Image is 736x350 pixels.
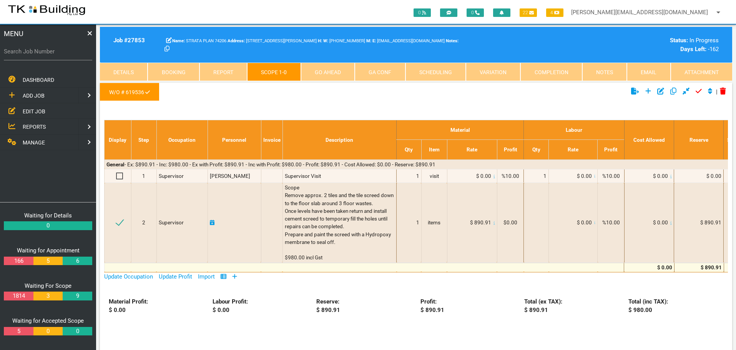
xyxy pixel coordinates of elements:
[467,8,484,17] span: 0
[624,120,674,160] th: Cost Allowed
[428,219,440,226] span: items
[105,120,131,160] th: Display
[172,38,226,43] span: STRATA PLAN 74206
[629,83,728,101] div: |
[414,8,431,17] span: 0
[546,8,563,17] span: 4
[674,169,724,182] td: $ 0.00
[208,169,261,182] td: [PERSON_NAME]
[17,247,80,254] a: Waiting for Appointment
[671,63,732,81] a: Attachment
[232,273,237,280] a: Add Row
[405,63,466,81] a: Scheduling
[301,63,355,81] a: Go Ahead
[164,46,169,53] a: Click here copy customer information.
[318,38,323,43] span: Home Phone
[159,173,184,179] span: Supervisor
[4,221,92,230] a: 0
[221,273,226,280] a: Show/Hide Columns
[670,37,688,44] b: Status:
[24,212,72,219] a: Waiting for Details
[430,173,439,179] span: visit
[627,63,670,81] a: Email
[372,38,376,43] b: E:
[142,173,145,179] span: 1
[543,173,547,179] span: 1
[524,140,549,159] th: Qty
[25,282,71,289] a: Waiting For Scope
[63,327,92,336] a: 0
[421,140,447,159] th: Item
[397,120,524,140] th: Material
[602,219,620,226] span: %10.00
[447,140,497,159] th: Rate
[4,28,23,39] span: MENU
[208,120,261,160] th: Personnel
[497,140,523,159] th: Profit
[106,161,125,168] b: General
[653,219,668,226] span: $ 0.00
[549,140,598,159] th: Rate
[653,173,668,179] span: $ 0.00
[4,327,33,336] a: 5
[33,257,63,265] a: 5
[261,120,282,160] th: Invoice
[131,120,156,160] th: Step
[680,46,706,53] b: Days Left:
[470,219,491,226] span: $ 890.91
[23,108,45,114] span: EDIT JOB
[466,63,520,81] a: Variation
[577,173,592,179] span: $ 0.00
[624,297,728,315] div: Total (inc TAX): $ 980.00
[282,120,396,160] th: Description
[172,38,185,43] b: Name:
[228,38,317,43] span: [STREET_ADDRESS][PERSON_NAME]
[520,297,624,315] div: Total (ex TAX): $ 890.91
[676,264,722,271] div: $ 890.91
[318,38,322,43] b: H:
[674,183,724,263] td: $ 890.91
[285,184,395,260] span: Scope Remove approx. 2 tiles and the tile screed down to the floor slab around 3 floor wastes. On...
[23,139,45,146] span: MANAGE
[4,47,92,56] label: Search Job Number
[674,120,724,160] th: Reserve
[476,173,491,179] span: $ 0.00
[312,297,416,315] div: Reserve: $ 890.91
[142,219,145,226] span: 2
[366,38,371,43] b: M:
[199,63,247,81] a: Report
[33,327,63,336] a: 0
[355,63,405,81] a: GA Conf
[626,264,672,271] div: $ 0.00
[210,219,214,226] a: Click here to add schedule.
[372,38,445,43] span: [EMAIL_ADDRESS][DOMAIN_NAME]
[4,292,33,300] a: 1814
[159,219,184,226] span: Supervisor
[63,257,92,265] a: 6
[416,297,520,315] div: Profit: $ 890.91
[323,38,365,43] span: [PHONE_NUMBER]
[446,38,459,43] b: Notes:
[4,257,33,265] a: 166
[520,63,582,81] a: Completion
[113,37,145,44] b: Job # 27853
[582,63,627,81] a: Notes
[416,173,419,179] span: 1
[23,77,54,83] span: DASHBOARD
[208,297,312,315] div: Labour Profit: $ 0.00
[156,120,208,160] th: Occupation
[503,219,517,226] span: $0.00
[574,36,719,53] div: In Progress -162
[100,83,159,101] a: W/O # 619536
[148,63,199,81] a: Booking
[63,292,92,300] a: 9
[104,297,208,315] div: Material Profit: $ 0.00
[323,38,328,43] b: W:
[8,4,86,16] img: s3file
[520,8,537,17] span: 22
[23,124,46,130] span: REPORTS
[598,140,624,159] th: Profit
[502,173,519,179] span: %10.00
[104,273,153,280] a: Update Occupation
[602,173,620,179] span: %10.00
